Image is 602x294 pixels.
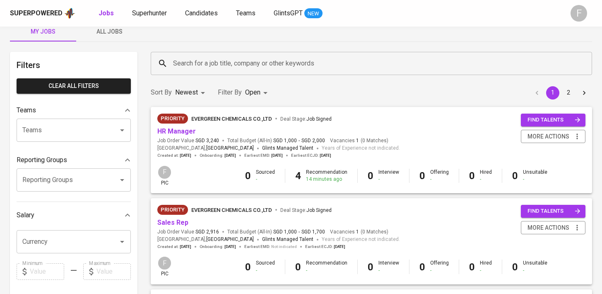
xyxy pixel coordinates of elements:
[245,261,251,273] b: 0
[419,261,425,273] b: 0
[523,267,547,274] div: -
[17,102,131,119] div: Teams
[578,86,591,100] button: Go to next page
[157,165,172,180] div: F
[157,153,191,158] span: Created at :
[180,244,191,250] span: [DATE]
[157,205,188,215] div: New Job received from Demand Team
[195,228,219,236] span: SGD 2,916
[30,263,64,280] input: Value
[334,244,345,250] span: [DATE]
[191,207,272,213] span: EVERGREEN CHEMICALS CO.,LTD
[10,9,63,18] div: Superpowered
[175,87,198,97] p: Newest
[17,152,131,168] div: Reporting Groups
[81,27,137,37] span: All Jobs
[96,263,131,280] input: Value
[320,153,331,158] span: [DATE]
[480,169,492,183] div: Hired
[378,260,399,274] div: Interview
[322,236,400,244] span: Years of Experience not indicated.
[306,116,332,122] span: Job Signed
[256,267,275,274] div: -
[301,228,325,236] span: SGD 1,700
[185,9,218,17] span: Candidates
[256,260,275,274] div: Sourced
[274,9,303,17] span: GlintsGPT
[480,267,492,274] div: -
[206,144,254,153] span: [GEOGRAPHIC_DATA]
[157,256,172,277] div: pic
[274,8,323,19] a: GlintsGPT NEW
[157,206,188,214] span: Priority
[157,219,188,226] a: Sales Rep
[206,236,254,244] span: [GEOGRAPHIC_DATA]
[191,116,272,122] span: EVERGREEN CHEMICALS CO.,LTD
[271,153,283,158] span: [DATE]
[200,153,236,158] span: Onboarding :
[157,228,219,236] span: Job Order Value
[527,115,580,125] span: find talents
[306,260,347,274] div: Recommendation
[480,260,492,274] div: Hired
[527,131,569,142] span: more actions
[256,169,275,183] div: Sourced
[195,137,219,144] span: SGD 3,240
[280,207,332,213] span: Deal Stage :
[15,27,71,37] span: My Jobs
[562,86,575,100] button: Go to page 2
[23,81,124,91] span: Clear All filters
[304,10,323,18] span: NEW
[419,170,425,182] b: 0
[200,244,236,250] span: Onboarding :
[157,236,254,244] span: [GEOGRAPHIC_DATA] ,
[306,267,347,274] div: -
[218,87,242,97] p: Filter By
[368,261,373,273] b: 0
[17,78,131,94] button: Clear All filters
[521,205,585,218] button: find talents
[132,9,167,17] span: Superhunter
[299,137,300,144] span: -
[378,169,399,183] div: Interview
[273,228,297,236] span: SGD 1,000
[291,153,331,158] span: Earliest ECJD :
[116,174,128,186] button: Open
[521,130,585,143] button: more actions
[480,176,492,183] div: -
[245,88,260,96] span: Open
[430,176,449,183] div: -
[295,261,301,273] b: 0
[157,114,188,124] div: New Job received from Demand Team
[306,207,332,213] span: Job Signed
[295,170,301,182] b: 4
[546,86,559,100] button: page 1
[157,244,191,250] span: Created at :
[157,144,254,153] span: [GEOGRAPHIC_DATA] ,
[271,244,297,250] span: Not indicated
[17,58,131,72] h6: Filters
[245,170,251,182] b: 0
[512,261,518,273] b: 0
[469,170,475,182] b: 0
[116,236,128,248] button: Open
[157,256,172,270] div: F
[17,210,34,220] p: Salary
[521,114,585,126] button: find talents
[175,85,208,100] div: Newest
[378,176,399,183] div: -
[99,8,116,19] a: Jobs
[17,155,67,165] p: Reporting Groups
[521,221,585,235] button: more actions
[224,244,236,250] span: [DATE]
[469,261,475,273] b: 0
[355,228,359,236] span: 1
[236,8,257,19] a: Teams
[244,153,283,158] span: Earliest EMD :
[236,9,255,17] span: Teams
[180,153,191,158] span: [DATE]
[132,8,169,19] a: Superhunter
[157,165,172,187] div: pic
[301,137,325,144] span: SGD 2,000
[523,176,547,183] div: -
